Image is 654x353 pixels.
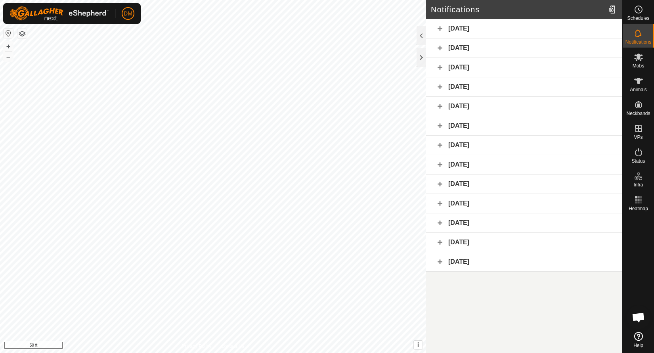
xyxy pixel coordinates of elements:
[625,40,651,44] span: Notifications
[182,343,211,350] a: Privacy Policy
[426,58,622,77] div: [DATE]
[426,213,622,233] div: [DATE]
[627,16,649,21] span: Schedules
[626,111,650,116] span: Neckbands
[4,42,13,51] button: +
[4,52,13,61] button: –
[426,77,622,97] div: [DATE]
[426,136,622,155] div: [DATE]
[124,10,132,18] span: DM
[426,175,622,194] div: [DATE]
[633,63,644,68] span: Mobs
[10,6,109,21] img: Gallagher Logo
[417,341,419,348] span: i
[221,343,244,350] a: Contact Us
[426,97,622,116] div: [DATE]
[426,116,622,136] div: [DATE]
[426,233,622,252] div: [DATE]
[623,329,654,351] a: Help
[426,194,622,213] div: [DATE]
[634,135,643,140] span: VPs
[631,159,645,163] span: Status
[633,343,643,348] span: Help
[426,19,622,38] div: [DATE]
[17,29,27,38] button: Map Layers
[414,341,423,349] button: i
[426,38,622,58] div: [DATE]
[426,155,622,175] div: [DATE]
[633,182,643,187] span: Infra
[629,206,648,211] span: Heatmap
[431,5,605,14] h2: Notifications
[4,29,13,38] button: Reset Map
[627,305,650,329] div: Open chat
[630,87,647,92] span: Animals
[426,252,622,272] div: [DATE]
